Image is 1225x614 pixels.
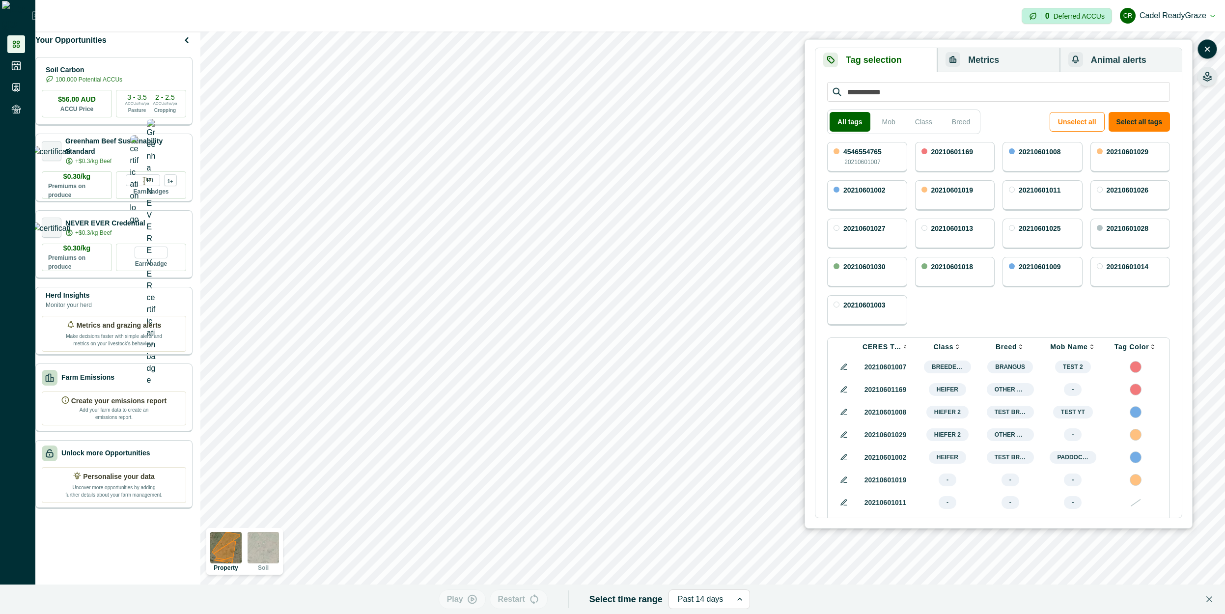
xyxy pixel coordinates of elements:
p: +$0.3/kg Beef [75,228,111,237]
button: Mob [874,112,903,132]
p: 20210601025 [1019,225,1061,232]
p: Monitor your herd [46,301,92,309]
p: 20210601169 [931,148,974,155]
button: Breed [944,112,978,132]
p: 20210601019 [931,187,974,194]
p: 20210601013 [931,225,974,232]
p: Earn badge [135,258,167,268]
p: 20210601003 [843,302,886,308]
p: Earn badges [133,186,168,196]
span: Heifer [929,451,966,464]
span: Test Breed [987,451,1034,464]
span: - [939,474,956,486]
p: $56.00 AUD [58,94,96,105]
p: Class [933,343,953,351]
p: Restart [498,593,525,605]
img: certification logo [32,146,72,156]
span: - [1002,474,1019,486]
img: soil preview [248,532,279,563]
p: Metrics and grazing alerts [77,320,162,331]
button: Close [1201,591,1217,607]
img: certification logo [32,223,72,232]
p: Greenham Beef Sustainability Standard [65,136,186,157]
img: property preview [210,532,242,563]
p: Tag Color [1114,343,1149,351]
p: 20210601007 [863,362,908,372]
button: Unselect all [1050,112,1105,132]
p: Make decisions faster with simple alerts and metrics on your livestock’s behaviour. [65,331,163,347]
p: 20210601011 [1019,187,1061,194]
span: - [1064,428,1082,441]
img: Greenham NEVER EVER certification badge [147,119,156,386]
p: 20210601014 [1107,263,1149,270]
p: Add your farm data to create an emissions report. [77,406,151,421]
p: ACCUs/ha/pa [153,101,177,107]
p: 20210601029 [1107,148,1149,155]
span: breeders [924,361,971,373]
p: 20210601007 [844,158,880,167]
p: CERES Tag VID [863,343,902,351]
p: Soil [258,565,269,571]
p: Tier 1 [143,175,156,186]
span: - [939,496,956,509]
div: more credentials avaialble [164,174,177,186]
p: ACCU Price [60,105,93,113]
p: Personalise your data [83,472,155,482]
p: Pasture [128,107,146,114]
p: Unlock more Opportunities [61,448,150,458]
p: Herd Insights [46,290,92,301]
span: - [1064,496,1082,509]
button: Play [439,589,486,609]
p: 3 - 3.5 [127,94,147,101]
span: - [1064,383,1082,396]
button: All tags [830,112,870,132]
p: 20210601011 [863,498,908,508]
p: 20210601026 [1107,187,1149,194]
button: Animal alerts [1060,48,1182,72]
p: Premiums on produce [48,253,106,271]
p: 20210601002 [863,452,908,463]
p: Property [214,565,238,571]
button: Tag selection [815,48,937,72]
span: paddockB [1050,451,1097,464]
button: Class [907,112,940,132]
p: 1+ [167,177,173,184]
p: Play [447,593,463,605]
span: Heifer [929,383,966,396]
p: Create your emissions report [71,396,167,406]
p: 20210601008 [1019,148,1061,155]
p: NEVER EVER Credential [65,218,145,228]
p: 20210601029 [863,430,908,440]
img: Logo [2,1,32,30]
p: Mob Name [1050,343,1087,351]
span: Hiefer 2 [926,428,969,441]
button: Select all tags [1109,112,1170,132]
button: Metrics [937,48,1059,72]
p: Breed [996,343,1017,351]
p: Soil Carbon [46,65,122,75]
span: test yt [1053,406,1093,419]
span: Hiefer 2 [926,406,969,419]
button: Cadel ReadyGrazeCadel ReadyGraze [1120,4,1215,28]
p: Farm Emissions [61,372,114,383]
p: Cropping [154,107,176,114]
p: 0 [1045,12,1050,20]
span: Other breed [987,383,1034,396]
p: 20210601008 [863,407,908,418]
p: 20210601027 [843,225,886,232]
p: 20210601169 [863,385,908,395]
p: 20210601018 [931,263,974,270]
p: 20210601030 [843,263,886,270]
p: Uncover more opportunities by adding further details about your farm management. [65,482,163,499]
p: 100,000 Potential ACCUs [56,75,122,84]
p: Deferred ACCUs [1054,12,1105,20]
p: 20210601028 [1107,225,1149,232]
span: Brangus [987,361,1033,373]
p: $0.30/kg [63,243,90,253]
p: 20210601002 [843,187,886,194]
p: $0.30/kg [63,171,90,182]
p: 20210601009 [1019,263,1061,270]
p: 20210601019 [863,475,908,485]
p: Premiums on produce [48,182,106,199]
span: - [1002,496,1019,509]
